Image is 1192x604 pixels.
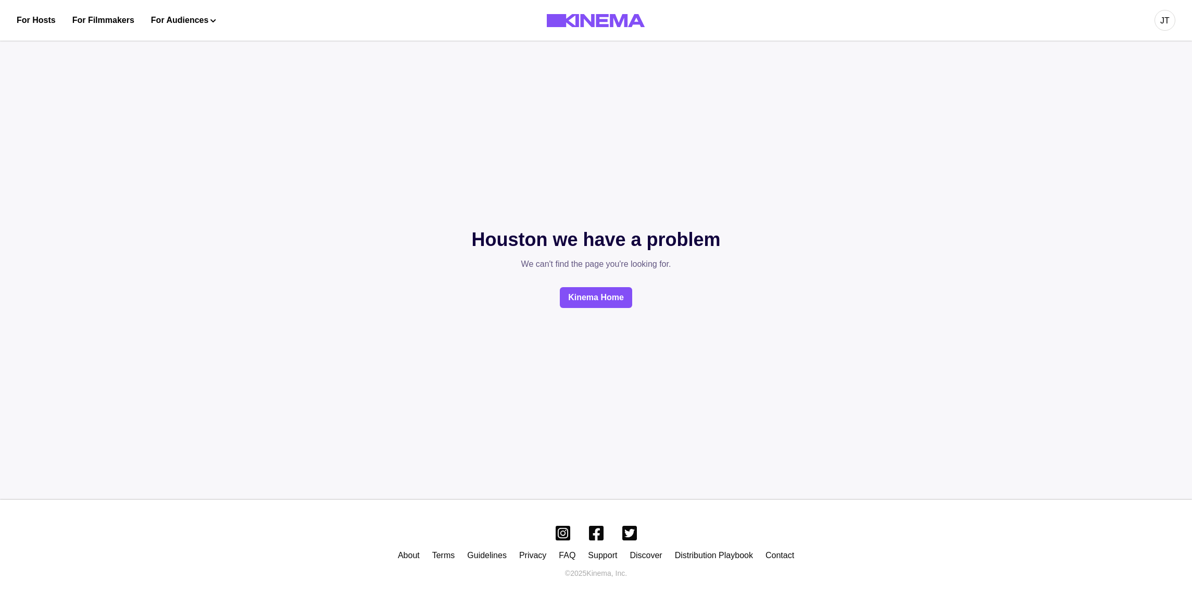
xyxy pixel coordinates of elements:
[519,551,546,560] a: Privacy
[560,287,632,308] a: Kinema Home
[17,14,56,27] a: For Hosts
[766,551,794,560] a: Contact
[559,551,575,560] a: FAQ
[72,14,134,27] a: For Filmmakers
[467,551,507,560] a: Guidelines
[471,226,720,254] p: Houston we have a problem
[398,551,420,560] a: About
[630,551,662,560] a: Discover
[432,551,455,560] a: Terms
[588,551,617,560] a: Support
[565,568,627,579] p: © 2025 Kinema, Inc.
[1160,15,1170,27] div: JT
[471,258,720,270] p: We can't find the page you're looking for.
[151,14,216,27] button: For Audiences
[675,551,753,560] a: Distribution Playbook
